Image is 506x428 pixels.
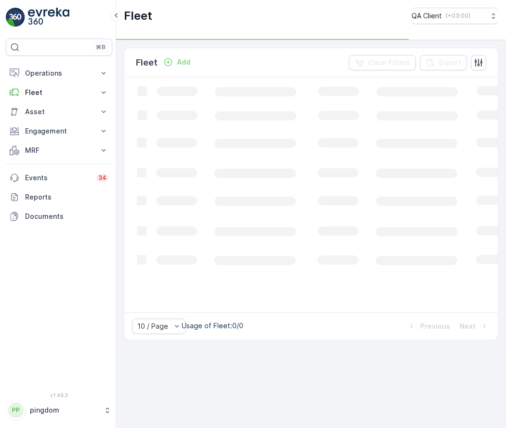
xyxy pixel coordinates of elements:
[439,58,461,67] p: Export
[160,56,194,68] button: Add
[25,88,93,97] p: Fleet
[412,8,498,24] button: QA Client(+03:00)
[98,174,107,182] p: 34
[420,321,450,331] p: Previous
[6,141,112,160] button: MRF
[6,83,112,102] button: Fleet
[30,405,99,415] p: pingdom
[6,64,112,83] button: Operations
[446,12,470,20] p: ( +03:00 )
[406,321,451,332] button: Previous
[460,321,476,331] p: Next
[6,102,112,121] button: Asset
[6,207,112,226] a: Documents
[177,57,190,67] p: Add
[124,8,152,24] p: Fleet
[349,55,416,70] button: Clear Filters
[6,121,112,141] button: Engagement
[182,321,243,331] p: Usage of Fleet : 0/0
[25,212,108,221] p: Documents
[25,146,93,155] p: MRF
[6,392,112,398] span: v 1.49.3
[25,107,93,117] p: Asset
[6,168,112,187] a: Events34
[459,321,490,332] button: Next
[6,187,112,207] a: Reports
[8,402,24,418] div: PP
[6,8,25,27] img: logo
[368,58,410,67] p: Clear Filters
[25,173,91,183] p: Events
[28,8,69,27] img: logo_light-DOdMpM7g.png
[412,11,442,21] p: QA Client
[25,192,108,202] p: Reports
[25,68,93,78] p: Operations
[420,55,467,70] button: Export
[136,56,158,69] p: Fleet
[96,43,106,51] p: ⌘B
[25,126,93,136] p: Engagement
[6,400,112,420] button: PPpingdom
